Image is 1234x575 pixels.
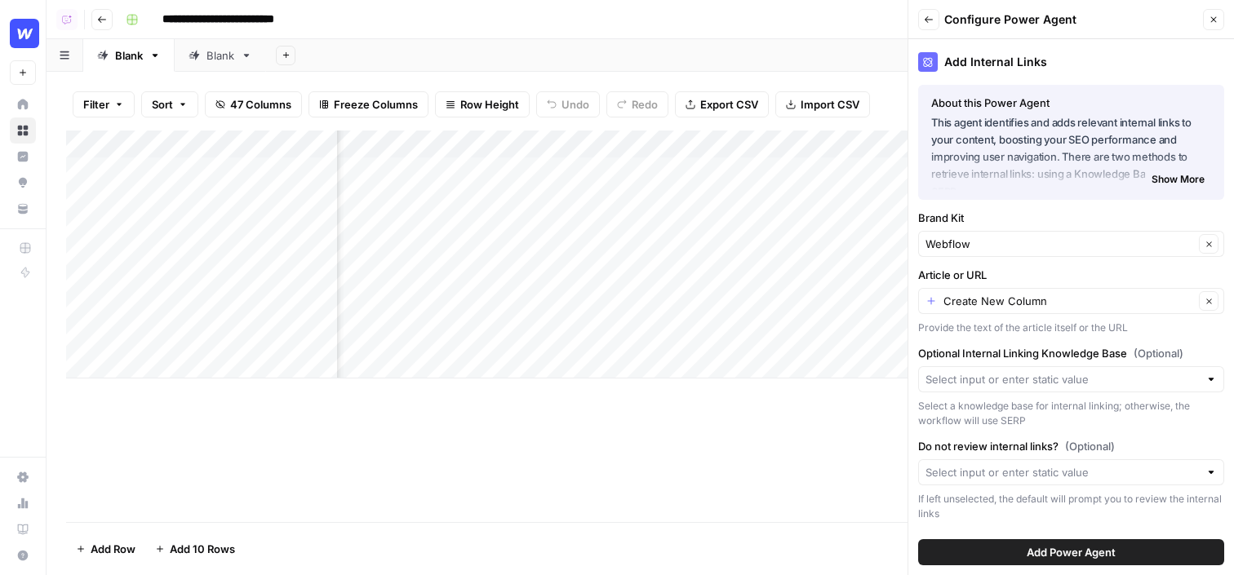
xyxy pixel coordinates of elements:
div: If left unselected, the default will prompt you to review the internal links [918,492,1224,521]
div: Add Internal Links [918,52,1224,72]
div: Provide the text of the article itself or the URL [918,321,1224,335]
a: Browse [10,117,36,144]
span: Undo [562,96,589,113]
button: Undo [536,91,600,117]
span: Export CSV [700,96,758,113]
div: About this Power Agent [931,95,1211,111]
button: Sort [141,91,198,117]
div: Blank [115,47,143,64]
span: (Optional) [1065,438,1115,454]
a: Home [10,91,36,117]
a: Settings [10,464,36,490]
span: Filter [83,96,109,113]
span: Add Row [91,541,135,557]
div: Blank [206,47,234,64]
span: 47 Columns [230,96,291,113]
span: Add Power Agent [1027,544,1116,560]
input: Create New Column [943,293,1194,309]
label: Do not review internal links? [918,438,1224,454]
input: Select input or enter static value [925,464,1199,480]
button: Export CSV [675,91,769,117]
span: Import CSV [801,96,859,113]
img: Webflow Logo [10,19,39,48]
a: Opportunities [10,170,36,196]
span: Sort [152,96,173,113]
a: Blank [83,39,175,72]
span: Freeze Columns [334,96,418,113]
a: Insights [10,144,36,170]
a: Blank [175,39,266,72]
span: Show More [1152,172,1205,187]
button: 47 Columns [205,91,302,117]
a: Usage [10,490,36,516]
a: Your Data [10,196,36,222]
button: Add Power Agent [918,539,1224,565]
span: Add 10 Rows [170,541,235,557]
label: Article or URL [918,267,1224,283]
label: Brand Kit [918,210,1224,226]
p: This agent identifies and adds relevant internal links to your content, boosting your SEO perform... [931,114,1211,184]
div: Select a knowledge base for internal linking; otherwise, the workflow will use SERP [918,399,1224,428]
button: Filter [73,91,135,117]
input: Select input or enter static value [925,371,1199,387]
button: Import CSV [775,91,870,117]
span: (Optional) [1134,345,1183,361]
input: Webflow [925,236,1194,252]
label: Optional Internal Linking Knowledge Base [918,345,1224,361]
button: Redo [606,91,668,117]
button: Show More [1145,169,1211,190]
button: Add Row [66,536,145,562]
a: Learning Hub [10,516,36,542]
span: Row Height [460,96,519,113]
button: Help + Support [10,542,36,568]
button: Workspace: Webflow [10,13,36,54]
button: Add 10 Rows [145,536,245,562]
button: Freeze Columns [308,91,428,117]
span: Redo [632,96,658,113]
button: Row Height [435,91,530,117]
